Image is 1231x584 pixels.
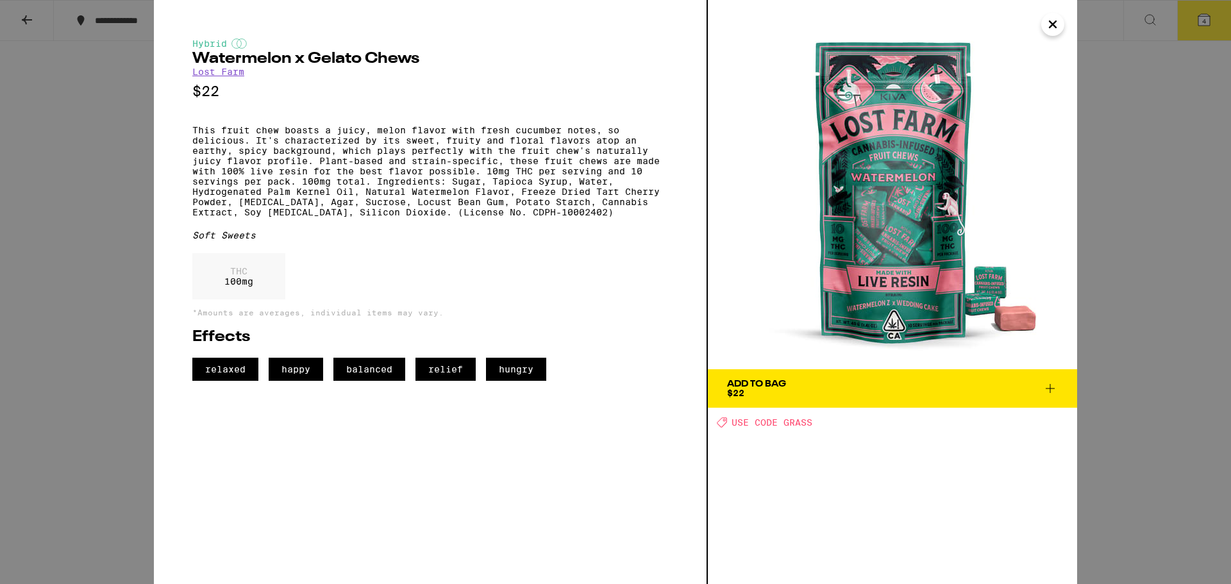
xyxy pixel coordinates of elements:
span: $22 [727,388,744,398]
span: happy [269,358,323,381]
h2: Effects [192,330,668,345]
div: Hybrid [192,38,668,49]
a: Lost Farm [192,67,244,77]
img: hybridColor.svg [231,38,247,49]
span: relaxed [192,358,258,381]
p: THC [224,266,253,276]
span: balanced [333,358,405,381]
div: Add To Bag [727,380,786,388]
div: Soft Sweets [192,230,668,240]
p: This fruit chew boasts a juicy, melon flavor with fresh cucumber notes‚ so delicious. It's charac... [192,125,668,217]
button: Add To Bag$22 [708,369,1077,408]
span: relief [415,358,476,381]
span: USE CODE GRASS [732,417,812,428]
button: Close [1041,13,1064,36]
span: Hi. Need any help? [8,9,92,19]
p: *Amounts are averages, individual items may vary. [192,308,668,317]
p: $22 [192,83,668,99]
h2: Watermelon x Gelato Chews [192,51,668,67]
div: 100 mg [192,253,285,299]
span: hungry [486,358,546,381]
